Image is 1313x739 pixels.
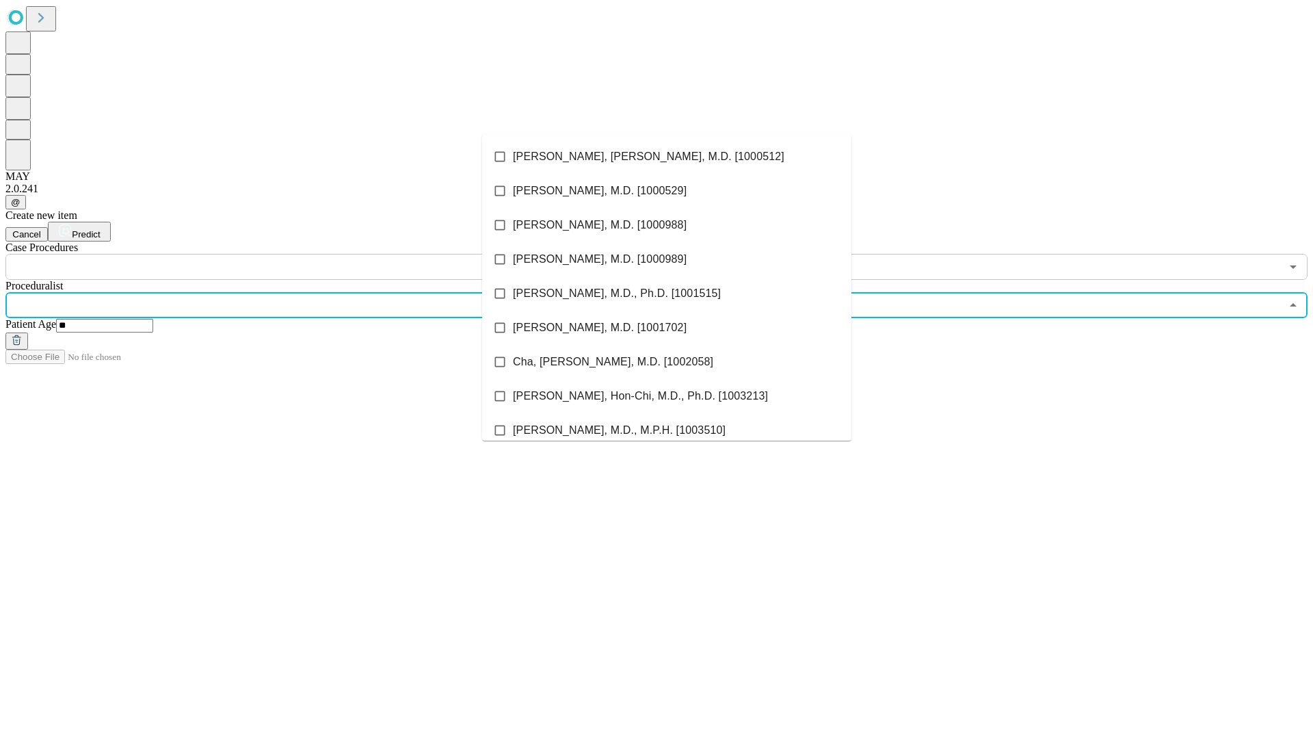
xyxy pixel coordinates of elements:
[5,195,26,209] button: @
[5,242,78,253] span: Scheduled Procedure
[1284,296,1303,315] button: Close
[5,170,1308,183] div: MAY
[513,320,687,336] span: [PERSON_NAME], M.D. [1001702]
[12,229,41,239] span: Cancel
[513,148,784,165] span: [PERSON_NAME], [PERSON_NAME], M.D. [1000512]
[5,227,48,242] button: Cancel
[11,197,21,207] span: @
[513,217,687,233] span: [PERSON_NAME], M.D. [1000988]
[5,280,63,291] span: Proceduralist
[1284,257,1303,276] button: Open
[5,318,56,330] span: Patient Age
[5,183,1308,195] div: 2.0.241
[513,251,687,268] span: [PERSON_NAME], M.D. [1000989]
[48,222,111,242] button: Predict
[5,209,77,221] span: Create new item
[513,388,768,404] span: [PERSON_NAME], Hon-Chi, M.D., Ph.D. [1003213]
[513,285,721,302] span: [PERSON_NAME], M.D., Ph.D. [1001515]
[513,422,726,439] span: [PERSON_NAME], M.D., M.P.H. [1003510]
[513,183,687,199] span: [PERSON_NAME], M.D. [1000529]
[72,229,100,239] span: Predict
[513,354,713,370] span: Cha, [PERSON_NAME], M.D. [1002058]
